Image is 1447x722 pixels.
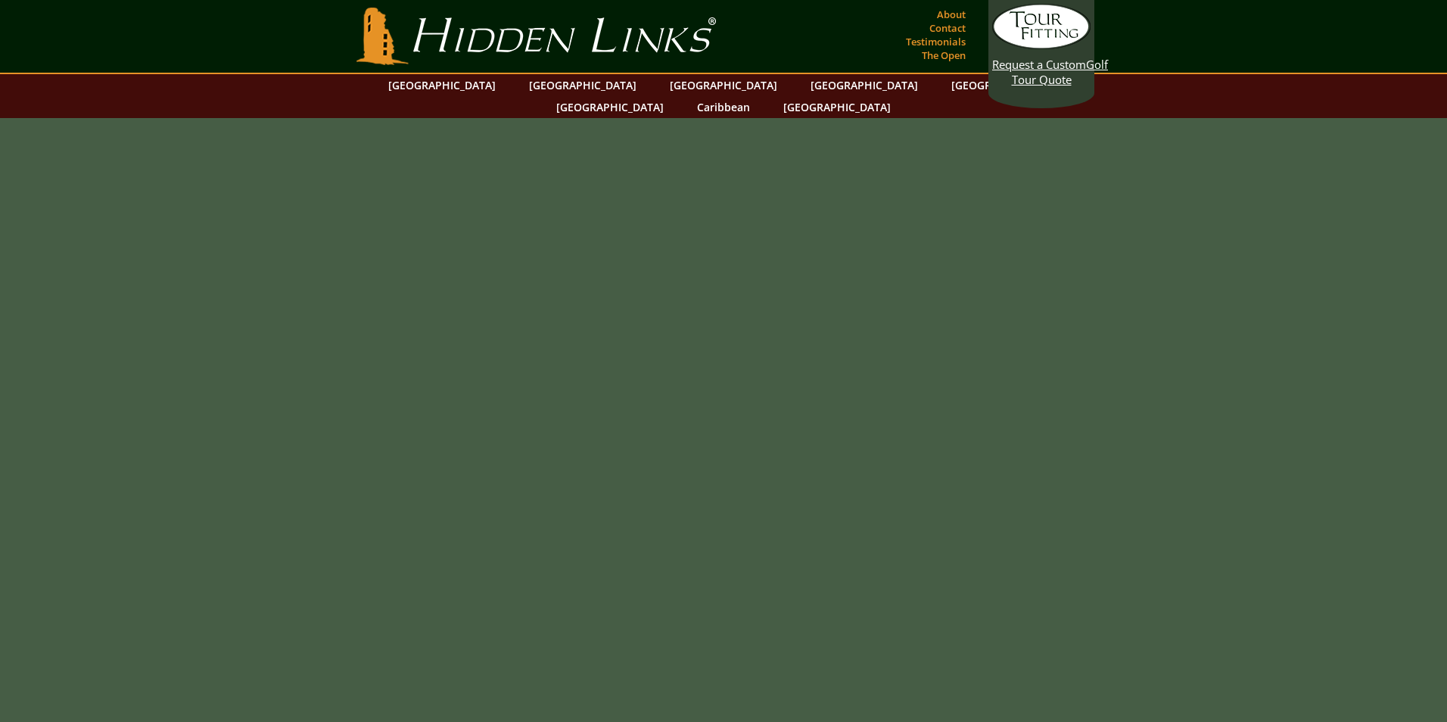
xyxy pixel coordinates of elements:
a: [GEOGRAPHIC_DATA] [776,96,898,118]
a: About [933,4,969,25]
a: Testimonials [902,31,969,52]
a: Request a CustomGolf Tour Quote [992,4,1091,87]
a: [GEOGRAPHIC_DATA] [381,74,503,96]
a: [GEOGRAPHIC_DATA] [803,74,926,96]
a: [GEOGRAPHIC_DATA] [944,74,1066,96]
a: [GEOGRAPHIC_DATA] [549,96,671,118]
span: Request a Custom [992,57,1086,72]
a: The Open [918,45,969,66]
a: [GEOGRAPHIC_DATA] [662,74,785,96]
a: Caribbean [689,96,758,118]
a: [GEOGRAPHIC_DATA] [521,74,644,96]
a: Contact [926,17,969,39]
